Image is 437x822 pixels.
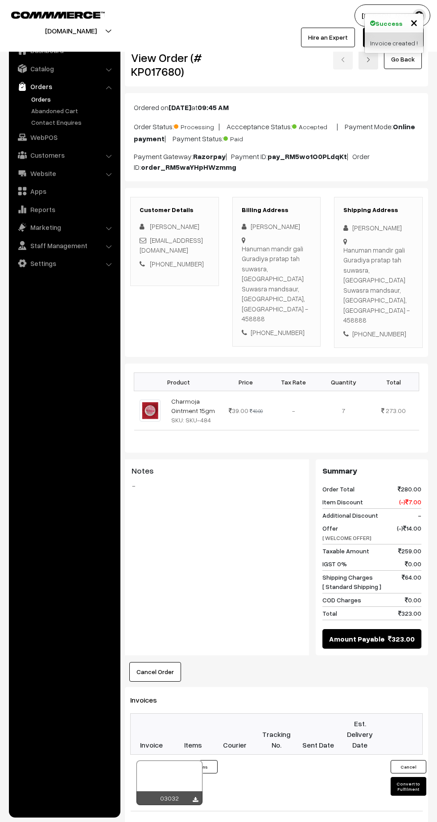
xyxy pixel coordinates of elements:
div: [PERSON_NAME] [242,221,312,232]
th: Invoice [131,714,173,755]
a: Reports [11,201,117,217]
span: Amount Payable [329,634,385,644]
td: - [268,391,318,430]
span: [ WELCOME OFFER] [322,535,371,541]
a: Orders [11,78,117,94]
b: pay_RM5wo1O0PLdqKt [268,152,347,161]
span: 323.00 [398,609,421,618]
div: Hanuman mandir gali Guradiya pratap tah suwasra, [GEOGRAPHIC_DATA] Suwasra mandsaur, [GEOGRAPHIC_... [242,244,312,324]
span: [PERSON_NAME] [150,222,199,230]
a: COMMMERCE [11,9,89,20]
p: Payment Gateway: | Payment ID: | Order ID: [134,151,419,172]
th: Est. Delivery Date [339,714,381,755]
a: My Subscription [363,28,424,47]
span: 259.00 [398,546,421,556]
span: Item Discount [322,497,363,507]
span: Shipping Charges [ Standard Shipping ] [322,573,381,591]
div: [PERSON_NAME] [343,223,413,233]
a: Marketing [11,219,117,235]
span: 0.00 [405,595,421,605]
span: Processing [174,120,218,131]
a: Hire an Expert [301,28,355,47]
h3: Billing Address [242,206,312,214]
span: 280.00 [398,484,421,494]
div: SKU: SKU-484 [171,415,218,425]
img: user [412,9,426,22]
div: Invoice created ! [365,33,423,53]
a: WebPOS [11,129,117,145]
h3: Shipping Address [343,206,413,214]
div: [PHONE_NUMBER] [343,329,413,339]
a: Settings [11,255,117,271]
a: Catalog [11,61,117,77]
span: Invoices [130,695,168,704]
th: Total [368,373,419,391]
p: Order Status: | Accceptance Status: | Payment Mode: | Payment Status: [134,120,419,144]
a: Orders [29,94,117,104]
a: Customers [11,147,117,163]
h3: Summary [322,466,421,476]
a: [PHONE_NUMBER] [150,260,204,268]
span: 0.00 [405,559,421,568]
div: [PHONE_NUMBER] [242,327,312,338]
h2: View Order (# KP017680) [131,51,219,78]
img: COMMMERCE [11,12,105,18]
th: Tracking No. [256,714,297,755]
span: COD Charges [322,595,361,605]
a: Contact Enquires [29,118,117,127]
a: [EMAIL_ADDRESS][DOMAIN_NAME] [140,236,203,254]
strike: 40.00 [250,408,263,414]
button: Close [410,16,418,29]
a: Apps [11,183,117,199]
b: 09:45 AM [198,103,229,112]
span: IGST 0% [322,559,347,568]
span: Taxable Amount [322,546,369,556]
th: Product [134,373,223,391]
button: [DOMAIN_NAME] [14,20,128,42]
p: Ordered on at [134,102,419,113]
h3: Notes [132,466,302,476]
span: 273.00 [386,407,406,414]
h3: Customer Details [140,206,210,214]
span: - [418,511,421,520]
b: order_RM5waYHpHWzmmg [141,163,236,172]
span: (-) 14.00 [397,523,421,542]
span: Paid [223,132,268,143]
th: Courier [214,714,256,755]
span: × [410,14,418,30]
strong: Success [375,19,403,28]
span: 64.00 [402,573,421,591]
span: Offer [322,523,371,542]
th: Tax Rate [268,373,318,391]
div: 03032 [136,791,202,805]
span: Order Total [322,484,355,494]
b: [DATE] [169,103,191,112]
span: 39.00 [229,407,248,414]
span: 323.00 [388,634,415,644]
span: (-) 7.00 [399,497,421,507]
span: Accepted [292,120,337,131]
button: [PERSON_NAME] [355,4,430,27]
a: Charmoja Ointment 15gm [171,397,215,414]
th: Price [223,373,268,391]
a: Abandoned Cart [29,106,117,115]
span: Additional Discount [322,511,378,520]
span: 7 [342,407,345,414]
th: Quantity [318,373,368,391]
th: Sent Date [297,714,339,755]
b: Razorpay [193,152,226,161]
img: right-arrow.png [366,57,371,62]
blockquote: - [132,480,302,491]
a: Staff Management [11,237,117,254]
div: Hanuman mandir gali Guradiya pratap tah suwasra, [GEOGRAPHIC_DATA] Suwasra mandsaur, [GEOGRAPHIC_... [343,245,413,325]
a: Go Back [384,49,422,69]
button: Convert to Fulfilment [391,777,426,796]
button: Cancel Order [129,662,181,682]
th: Items [172,714,214,755]
a: Website [11,165,117,181]
span: Total [322,609,337,618]
button: Cancel [391,760,426,773]
img: CHARMOJA.jpg [140,400,161,421]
